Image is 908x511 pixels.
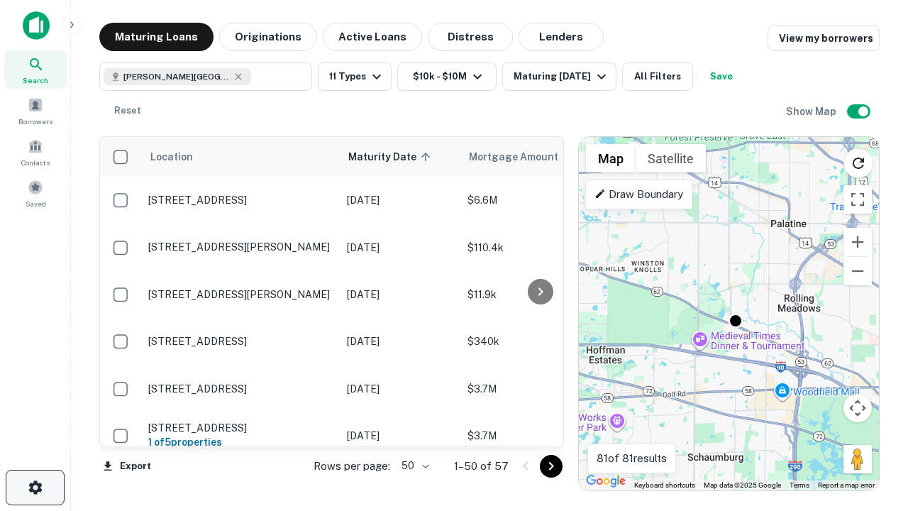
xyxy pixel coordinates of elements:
[586,144,636,172] button: Show street map
[467,287,609,302] p: $11.9k
[786,104,838,119] h6: Show Map
[340,137,460,177] th: Maturity Date
[582,472,629,490] a: Open this area in Google Maps (opens a new window)
[540,455,563,478] button: Go to next page
[622,62,693,91] button: All Filters
[148,335,333,348] p: [STREET_ADDRESS]
[4,174,67,212] a: Saved
[467,381,609,397] p: $3.7M
[347,334,453,349] p: [DATE]
[843,257,872,285] button: Zoom out
[23,75,48,86] span: Search
[348,148,435,165] span: Maturity Date
[397,62,497,91] button: $10k - $10M
[99,23,214,51] button: Maturing Loans
[123,70,230,83] span: [PERSON_NAME][GEOGRAPHIC_DATA], [GEOGRAPHIC_DATA]
[314,458,390,475] p: Rows per page:
[347,428,453,444] p: [DATE]
[843,445,872,473] button: Drag Pegman onto the map to open Street View
[843,185,872,214] button: Toggle fullscreen view
[148,434,333,450] h6: 1 of 5 properties
[467,334,609,349] p: $340k
[347,381,453,397] p: [DATE]
[790,481,809,489] a: Terms (opens in new tab)
[502,62,616,91] button: Maturing [DATE]
[347,192,453,208] p: [DATE]
[467,240,609,255] p: $110.4k
[148,383,333,395] p: [STREET_ADDRESS]
[843,148,873,178] button: Reload search area
[818,481,875,489] a: Report a map error
[699,62,744,91] button: Save your search to get updates of matches that match your search criteria.
[105,97,150,125] button: Reset
[634,480,695,490] button: Keyboard shortcuts
[582,472,629,490] img: Google
[579,137,879,490] div: 0 0
[843,228,872,256] button: Zoom in
[318,62,392,91] button: 11 Types
[454,458,509,475] p: 1–50 of 57
[141,137,340,177] th: Location
[396,456,431,476] div: 50
[148,288,333,301] p: [STREET_ADDRESS][PERSON_NAME]
[514,68,610,85] div: Maturing [DATE]
[99,456,155,477] button: Export
[594,186,683,203] p: Draw Boundary
[148,194,333,207] p: [STREET_ADDRESS]
[148,422,333,434] p: [STREET_ADDRESS]
[428,23,513,51] button: Distress
[4,50,67,89] a: Search
[18,116,52,127] span: Borrowers
[26,198,46,209] span: Saved
[4,92,67,130] a: Borrowers
[469,148,577,165] span: Mortgage Amount
[347,240,453,255] p: [DATE]
[519,23,604,51] button: Lenders
[21,157,50,168] span: Contacts
[837,352,908,420] iframe: Chat Widget
[148,241,333,253] p: [STREET_ADDRESS][PERSON_NAME]
[150,148,193,165] span: Location
[323,23,422,51] button: Active Loans
[460,137,616,177] th: Mortgage Amount
[23,11,50,40] img: capitalize-icon.png
[704,481,781,489] span: Map data ©2025 Google
[467,192,609,208] p: $6.6M
[467,428,609,444] p: $3.7M
[347,287,453,302] p: [DATE]
[768,26,880,51] a: View my borrowers
[4,133,67,171] a: Contacts
[636,144,706,172] button: Show satellite imagery
[597,450,667,467] p: 81 of 81 results
[219,23,317,51] button: Originations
